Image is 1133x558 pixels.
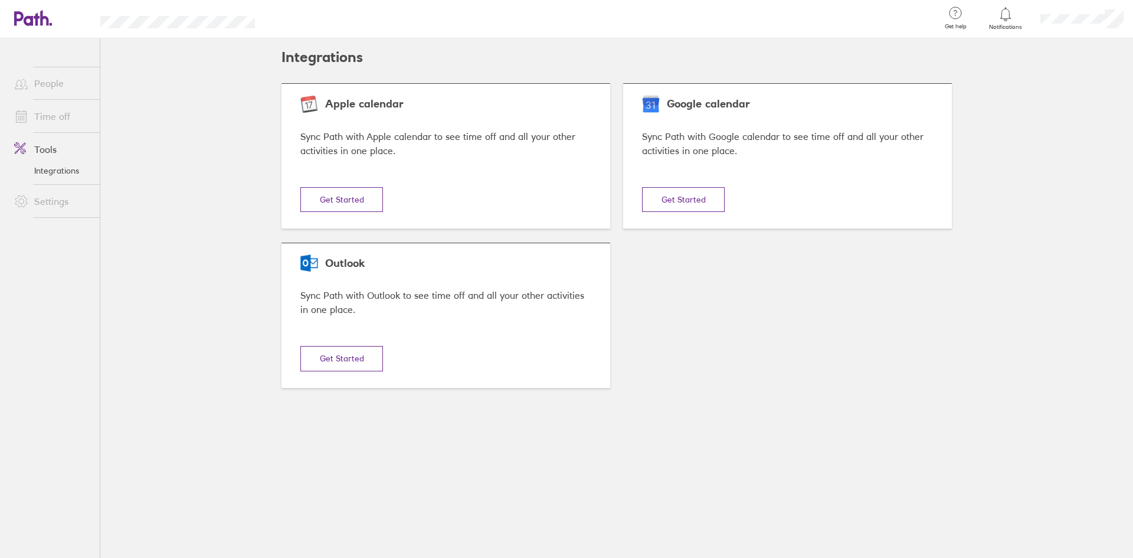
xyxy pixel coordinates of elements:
[936,23,975,30] span: Get help
[300,98,591,110] div: Apple calendar
[642,187,725,212] button: Get Started
[300,257,591,270] div: Outlook
[281,38,363,76] h2: Integrations
[5,138,100,161] a: Tools
[300,129,591,159] div: Sync Path with Apple calendar to see time off and all your other activities in one place.
[300,346,383,371] button: Get Started
[300,187,383,212] button: Get Started
[642,98,933,110] div: Google calendar
[300,288,591,318] div: Sync Path with Outlook to see time off and all your other activities in one place.
[5,190,100,213] a: Settings
[987,24,1025,31] span: Notifications
[5,71,100,95] a: People
[5,161,100,180] a: Integrations
[642,129,933,159] div: Sync Path with Google calendar to see time off and all your other activities in one place.
[5,105,100,128] a: Time off
[987,6,1025,31] a: Notifications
